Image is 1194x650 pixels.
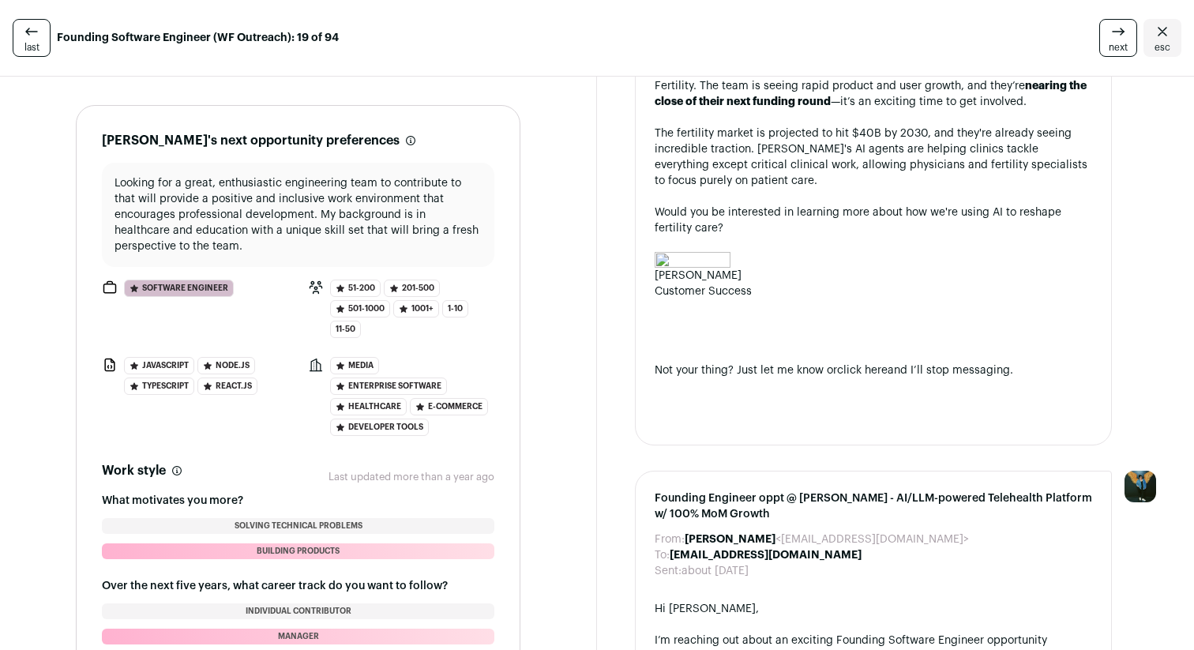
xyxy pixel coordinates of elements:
div: Not your thing? Just let me know or and I’ll stop messaging. [655,363,1092,378]
span: Founding Engineer oppt @ [PERSON_NAME] - AI/LLM-powered Telehealth Platform w/ 100% MoM Growth [655,490,1092,522]
span: next [1109,41,1128,54]
span: Healthcare [330,398,407,415]
span: Node.js [197,357,255,374]
span: 51-200 [330,280,381,297]
span: Javascript [124,357,194,374]
li: Building products [102,543,494,559]
span: 11-50 [330,321,361,338]
h3: Over the next five years, what career track do you want to follow? [102,578,494,594]
a: Close [1143,19,1181,57]
span: 1001+ [393,300,439,317]
li: Solving technical problems [102,518,494,534]
span: Hi [PERSON_NAME], [655,603,759,614]
b: [EMAIL_ADDRESS][DOMAIN_NAME] [670,550,862,561]
a: click here [837,365,888,376]
p: Looking for a great, enthusiastic engineering team to contribute to that will provide a positive ... [115,175,482,254]
span: TypeScript [124,378,194,395]
h2: [PERSON_NAME]'s next opportunity preferences [102,131,400,150]
span: React.js [197,378,257,395]
div: Customer Success [655,284,1092,299]
span: last [24,41,39,54]
p: Last updated more than a year ago [329,471,494,483]
dd: about [DATE] [681,563,749,579]
span: esc [1155,41,1170,54]
img: 12031951-medium_jpg [1125,471,1156,502]
dd: <[EMAIL_ADDRESS][DOMAIN_NAME]> [685,532,969,547]
img: AD_4nXfN_Wdbo-9dN62kpSIH8EszFLdSX9Ee2SmTdSe9uclOz2fvlvqi_K2NFv-j8qjgcrqPyhWTkoaG637ThTiP2dTyvP11O... [655,252,730,268]
div: Would you be interested in learning more about how we're using AI to reshape fertility care? [655,205,1092,236]
span: 501-1000 [330,300,390,317]
span: Software Engineer [124,280,234,297]
span: Developer Tools [330,419,429,436]
span: E-Commerce [410,398,488,415]
span: 1-10 [442,300,468,317]
dt: From: [655,532,685,547]
b: [PERSON_NAME] [685,534,775,545]
a: next [1099,19,1137,57]
span: Enterprise Software [330,378,447,395]
dt: To: [655,547,670,563]
div: The fertility market is projected to hit $40B by 2030, and they're already seeing incredible trac... [655,126,1092,189]
a: last [13,19,51,57]
div: [PERSON_NAME] [655,268,1092,284]
span: Media [330,357,379,374]
h3: What motivates you more? [102,493,494,509]
strong: Founding Software Engineer (WF Outreach): 19 of 94 [57,30,339,46]
span: 201-500 [384,280,440,297]
h2: Work style [102,461,166,480]
dt: Sent: [655,563,681,579]
li: Manager [102,629,494,644]
li: Individual contributor [102,603,494,619]
div: Following up on my note about the at [PERSON_NAME] Fertility. The team is seeing rapid product an... [655,62,1092,110]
